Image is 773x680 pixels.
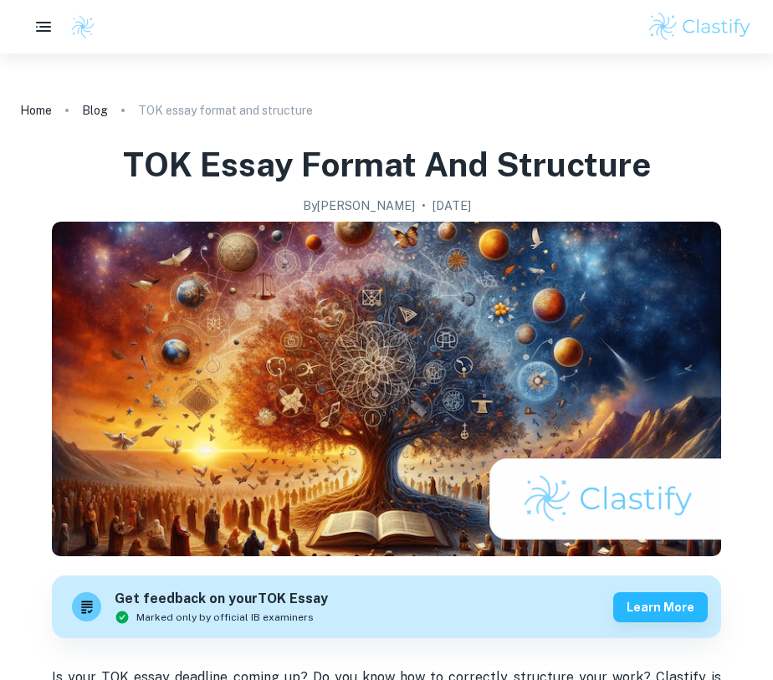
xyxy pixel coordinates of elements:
[115,589,328,610] h6: Get feedback on your TOK Essay
[20,99,52,122] a: Home
[613,592,708,622] button: Learn more
[60,14,95,39] a: Clastify logo
[433,197,471,215] h2: [DATE]
[52,222,721,556] img: TOK essay format and structure cover image
[647,10,753,43] img: Clastify logo
[70,14,95,39] img: Clastify logo
[422,197,426,215] p: •
[52,575,721,638] a: Get feedback on yourTOK EssayMarked only by official IB examinersLearn more
[136,610,314,625] span: Marked only by official IB examiners
[123,142,651,187] h1: TOK essay format and structure
[82,99,108,122] a: Blog
[138,101,313,120] p: TOK essay format and structure
[303,197,415,215] h2: By [PERSON_NAME]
